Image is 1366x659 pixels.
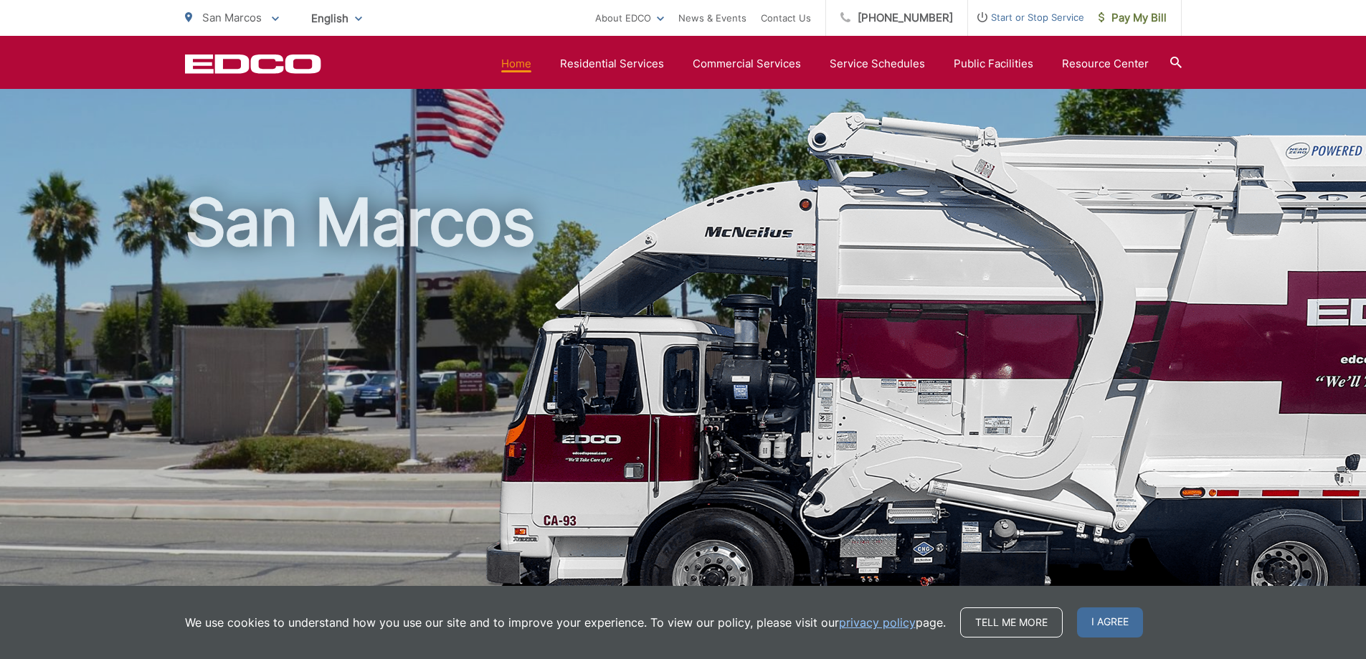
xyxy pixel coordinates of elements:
[202,11,262,24] span: San Marcos
[678,9,746,27] a: News & Events
[1099,9,1167,27] span: Pay My Bill
[185,186,1182,640] h1: San Marcos
[185,54,321,74] a: EDCD logo. Return to the homepage.
[1077,607,1143,637] span: I agree
[761,9,811,27] a: Contact Us
[501,55,531,72] a: Home
[960,607,1063,637] a: Tell me more
[185,614,946,631] p: We use cookies to understand how you use our site and to improve your experience. To view our pol...
[839,614,916,631] a: privacy policy
[1062,55,1149,72] a: Resource Center
[300,6,373,31] span: English
[560,55,664,72] a: Residential Services
[595,9,664,27] a: About EDCO
[830,55,925,72] a: Service Schedules
[693,55,801,72] a: Commercial Services
[954,55,1033,72] a: Public Facilities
